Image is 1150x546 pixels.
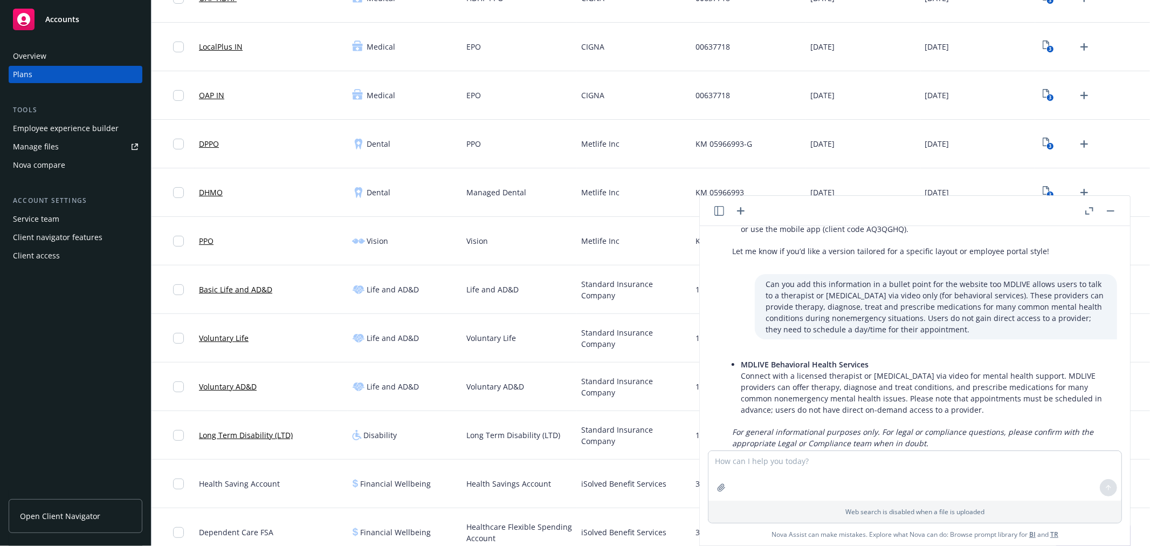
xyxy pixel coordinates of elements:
li: Connect with a licensed therapist or [MEDICAL_DATA] via video for mental health support. MDLIVE p... [741,357,1106,418]
span: Standard Insurance Company [581,327,687,350]
span: 170842 [695,284,721,295]
span: [DATE] [810,41,835,52]
div: Service team [13,210,59,228]
span: Medical [367,90,396,101]
span: MDLIVE Behavioral Health Services [741,359,869,370]
input: Toggle Row Selected [173,90,184,101]
span: Open Client Navigator [20,510,100,522]
span: [DATE] [925,41,949,52]
input: Toggle Row Selected [173,236,184,247]
text: 3 [1049,192,1051,199]
div: Client navigator features [13,229,102,246]
input: Toggle Row Selected [173,381,184,392]
span: [DATE] [810,90,835,101]
span: Life and AD&D [367,284,419,295]
span: CIGNA [581,41,604,52]
a: LocalPlus IN [199,41,243,52]
div: Client access [13,247,60,264]
div: Plans [13,66,32,83]
span: iSolved Benefit Services [581,527,666,538]
input: Toggle Row Selected [173,479,184,489]
span: Dental [367,138,391,149]
input: Toggle Row Selected [173,187,184,198]
div: Account settings [9,195,142,206]
div: Tools [9,105,142,115]
a: Client access [9,247,142,264]
span: Life and AD&D [466,284,519,295]
text: 3 [1049,46,1051,53]
input: Toggle Row Selected [173,284,184,295]
span: 170842 [695,381,721,392]
span: Life and AD&D [367,332,419,344]
a: View Plan Documents [1039,184,1057,201]
p: Web search is disabled when a file is uploaded [715,507,1115,516]
a: View Plan Documents [1039,87,1057,104]
span: 170842 [695,332,721,344]
span: Financial Wellbeing [361,478,431,489]
span: KM 05966993 [695,187,744,198]
em: For general informational purposes only. For legal or compliance questions, please confirm with t... [732,427,1093,448]
span: Health Savings Account [466,478,551,489]
span: Long Term Disability (LTD) [466,429,560,441]
a: DPPO [199,138,219,149]
a: BI [1029,530,1036,539]
a: Employee experience builder [9,120,142,137]
a: Accounts [9,4,142,35]
span: [DATE] [810,138,835,149]
span: iSolved Benefit Services [581,478,666,489]
div: Overview [13,47,46,65]
span: Dental [367,187,391,198]
span: [DATE] [925,90,949,101]
input: Toggle Row Selected [173,430,184,441]
span: EPO [466,90,481,101]
span: Metlife Inc [581,187,619,198]
input: Toggle Row Selected [173,333,184,344]
a: TR [1050,530,1058,539]
a: PPO [199,235,214,247]
a: Upload Plan Documents [1076,38,1093,56]
text: 3 [1049,143,1051,150]
span: Health Saving Account [199,478,280,489]
span: [DATE] [925,138,949,149]
a: View Plan Documents [1039,38,1057,56]
a: View Plan Documents [1039,135,1057,153]
a: Voluntary Life [199,332,249,344]
span: 00637718 [695,41,730,52]
span: CIGNA [581,90,604,101]
a: DHMO [199,187,223,198]
span: Standard Insurance Company [581,376,687,398]
input: Toggle Row Selected [173,527,184,538]
span: Voluntary Life [466,332,516,344]
text: 3 [1049,94,1051,101]
a: Plans [9,66,142,83]
span: Life and AD&D [367,381,419,392]
span: 3A1001 [695,527,722,538]
span: Vision [367,235,389,247]
span: Standard Insurance Company [581,278,687,301]
span: EPO [466,41,481,52]
span: Voluntary AD&D [466,381,524,392]
a: Long Term Disability (LTD) [199,429,293,441]
span: KM 05966993-G [695,235,752,247]
span: Healthcare Flexible Spending Account [466,521,573,544]
a: Upload Plan Documents [1076,184,1093,201]
input: Toggle Row Selected [173,42,184,52]
div: Employee experience builder [13,120,119,137]
a: Client navigator features [9,229,142,246]
span: PPO [466,138,481,149]
span: Standard Insurance Company [581,424,687,447]
a: Upload Plan Documents [1076,87,1093,104]
span: 170842 [695,429,721,441]
span: Vision [466,235,488,247]
input: Toggle Row Selected [173,139,184,149]
span: Metlife Inc [581,235,619,247]
a: OAP IN [199,90,224,101]
p: Let me know if you’d like a version tailored for a specific layout or employee portal style! [732,245,1106,257]
span: Medical [367,41,396,52]
span: 00637718 [695,90,730,101]
span: KM 05966993-G [695,138,752,149]
span: [DATE] [810,187,835,198]
span: Managed Dental [466,187,526,198]
span: [DATE] [925,187,949,198]
span: Dependent Care FSA [199,527,273,538]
